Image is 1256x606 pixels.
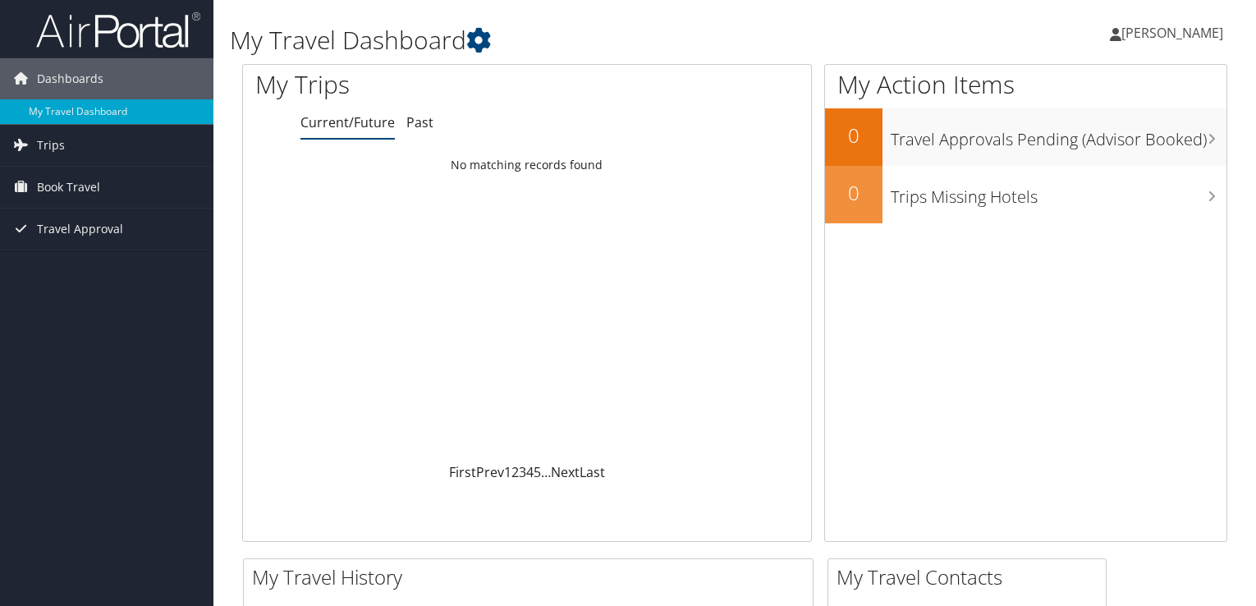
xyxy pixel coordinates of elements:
[825,108,1226,166] a: 0Travel Approvals Pending (Advisor Booked)
[551,463,580,481] a: Next
[36,11,200,49] img: airportal-logo.png
[255,67,562,102] h1: My Trips
[300,113,395,131] a: Current/Future
[449,463,476,481] a: First
[252,563,813,591] h2: My Travel History
[1110,8,1240,57] a: [PERSON_NAME]
[825,179,882,207] h2: 0
[37,58,103,99] span: Dashboards
[37,209,123,250] span: Travel Approval
[511,463,519,481] a: 2
[476,463,504,481] a: Prev
[526,463,534,481] a: 4
[825,67,1226,102] h1: My Action Items
[825,122,882,149] h2: 0
[230,23,903,57] h1: My Travel Dashboard
[243,150,811,180] td: No matching records found
[825,166,1226,223] a: 0Trips Missing Hotels
[891,177,1226,209] h3: Trips Missing Hotels
[37,167,100,208] span: Book Travel
[519,463,526,481] a: 3
[406,113,433,131] a: Past
[891,120,1226,151] h3: Travel Approvals Pending (Advisor Booked)
[541,463,551,481] span: …
[1121,24,1223,42] span: [PERSON_NAME]
[37,125,65,166] span: Trips
[580,463,605,481] a: Last
[837,563,1106,591] h2: My Travel Contacts
[504,463,511,481] a: 1
[534,463,541,481] a: 5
